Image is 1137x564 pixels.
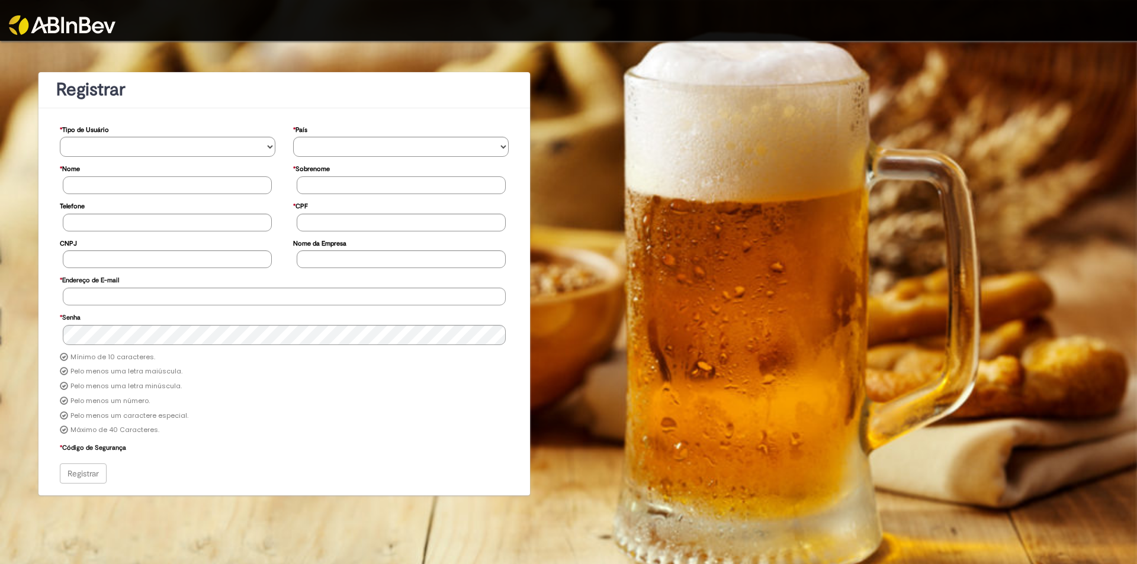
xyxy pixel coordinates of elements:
label: CPF [293,196,308,214]
label: Pelo menos uma letra maiúscula. [70,367,182,376]
label: Nome da Empresa [293,234,346,251]
label: Mínimo de 10 caracteres. [70,353,155,362]
label: País [293,120,307,137]
label: Pelo menos uma letra minúscula. [70,382,182,391]
label: Telefone [60,196,85,214]
label: Sobrenome [293,159,330,176]
img: ABInbev-white.png [9,15,115,35]
label: CNPJ [60,234,77,251]
label: Pelo menos um caractere especial. [70,411,188,421]
label: Nome [60,159,80,176]
label: Pelo menos um número. [70,397,150,406]
label: Máximo de 40 Caracteres. [70,426,159,435]
label: Tipo de Usuário [60,120,109,137]
label: Endereço de E-mail [60,270,119,288]
h1: Registrar [56,80,512,99]
label: Senha [60,308,81,325]
label: Código de Segurança [60,438,126,455]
